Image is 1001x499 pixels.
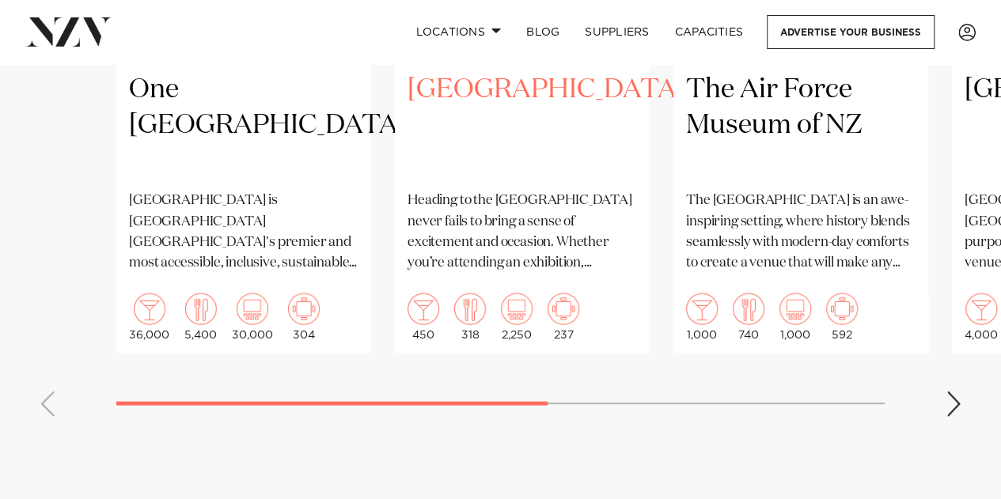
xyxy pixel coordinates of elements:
div: 304 [288,293,320,340]
a: BLOG [514,15,572,49]
a: Advertise your business [767,15,935,49]
div: 36,000 [129,293,169,340]
img: theatre.png [779,293,811,324]
img: theatre.png [237,293,268,324]
p: The [GEOGRAPHIC_DATA] is an awe-inspiring setting, where history blends seamlessly with modern-da... [686,190,916,273]
div: 237 [548,293,579,340]
img: cocktail.png [134,293,165,324]
img: cocktail.png [965,293,997,324]
div: 318 [454,293,486,340]
img: meeting.png [288,293,320,324]
img: dining.png [454,293,486,324]
p: Heading to the [GEOGRAPHIC_DATA] never fails to bring a sense of excitement and occasion. Whether... [408,190,637,273]
img: cocktail.png [686,293,718,324]
div: 1,000 [779,293,811,340]
div: 450 [408,293,439,340]
h2: One [GEOGRAPHIC_DATA] [129,71,358,178]
img: dining.png [185,293,217,324]
p: [GEOGRAPHIC_DATA] is [GEOGRAPHIC_DATA] [GEOGRAPHIC_DATA]'s premier and most accessible, inclusive... [129,190,358,273]
h2: The Air Force Museum of NZ [686,71,916,178]
div: 740 [733,293,764,340]
div: 2,250 [501,293,533,340]
h2: [GEOGRAPHIC_DATA] [408,71,637,178]
a: Capacities [662,15,756,49]
div: 592 [826,293,858,340]
div: 30,000 [232,293,273,340]
img: nzv-logo.png [25,17,112,46]
div: 5,400 [184,293,217,340]
a: SUPPLIERS [572,15,662,49]
img: meeting.png [826,293,858,324]
img: meeting.png [548,293,579,324]
a: Locations [403,15,514,49]
img: dining.png [733,293,764,324]
img: theatre.png [501,293,533,324]
div: 4,000 [965,293,998,340]
img: cocktail.png [408,293,439,324]
div: 1,000 [686,293,718,340]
